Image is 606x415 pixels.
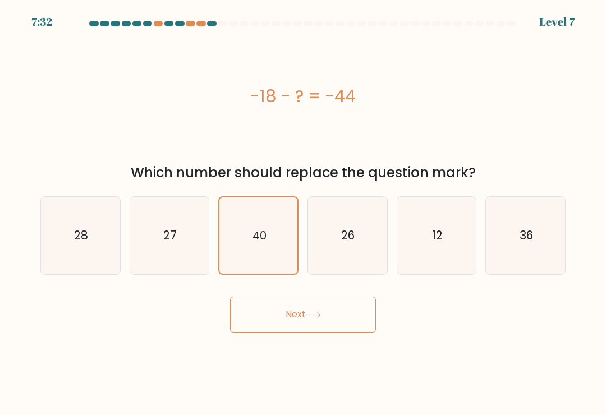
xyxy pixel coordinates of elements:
[40,84,566,109] div: -18 - ? = -44
[432,227,443,243] text: 12
[163,227,177,243] text: 27
[31,13,52,30] div: 7:32
[252,228,266,243] text: 40
[520,227,533,243] text: 36
[342,227,355,243] text: 26
[230,297,376,333] button: Next
[74,227,88,243] text: 28
[47,163,559,183] div: Which number should replace the question mark?
[539,13,575,30] div: Level 7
